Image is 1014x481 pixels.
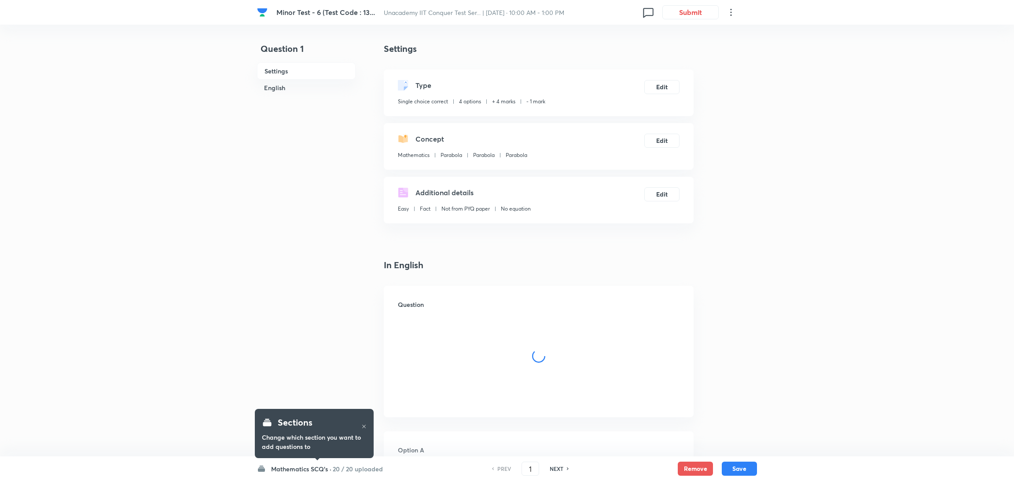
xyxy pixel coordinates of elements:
a: Company Logo [257,7,269,18]
h4: Sections [278,416,312,429]
img: questionType.svg [398,80,408,91]
p: 4 options [459,98,481,106]
img: questionDetails.svg [398,187,408,198]
p: Not from PYQ paper [441,205,490,213]
button: Edit [644,134,680,148]
button: Save [722,462,757,476]
h6: 20 / 20 uploaded [333,464,383,474]
h4: Question 1 [257,42,356,62]
h6: Option A [398,445,680,455]
span: Unacademy IIT Conquer Test Ser... | [DATE] · 10:00 AM - 1:00 PM [384,8,564,17]
h6: Mathematics SCQ's · [271,464,331,474]
p: Parabola [441,151,462,159]
img: questionConcept.svg [398,134,408,144]
h4: Settings [384,42,694,55]
p: Mathematics [398,151,430,159]
button: Remove [678,462,713,476]
button: Edit [644,80,680,94]
p: No equation [501,205,531,213]
p: + 4 marks [492,98,515,106]
h5: Concept [415,134,444,144]
p: Parabola [473,151,495,159]
h6: Change which section you want to add questions to [262,433,367,451]
h6: PREV [497,465,511,473]
h6: English [257,80,356,96]
p: Parabola [506,151,527,159]
h5: Additional details [415,187,474,198]
p: - 1 mark [526,98,545,106]
span: Minor Test - 6 (Test Code : 13... [276,7,375,17]
img: Company Logo [257,7,268,18]
h6: Question [398,300,680,309]
p: Fact [420,205,430,213]
h4: In English [384,259,694,272]
button: Submit [662,5,719,19]
h6: Settings [257,62,356,80]
p: Easy [398,205,409,213]
h5: Type [415,80,431,91]
button: Edit [644,187,680,201]
h6: NEXT [550,465,563,473]
p: Single choice correct [398,98,448,106]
